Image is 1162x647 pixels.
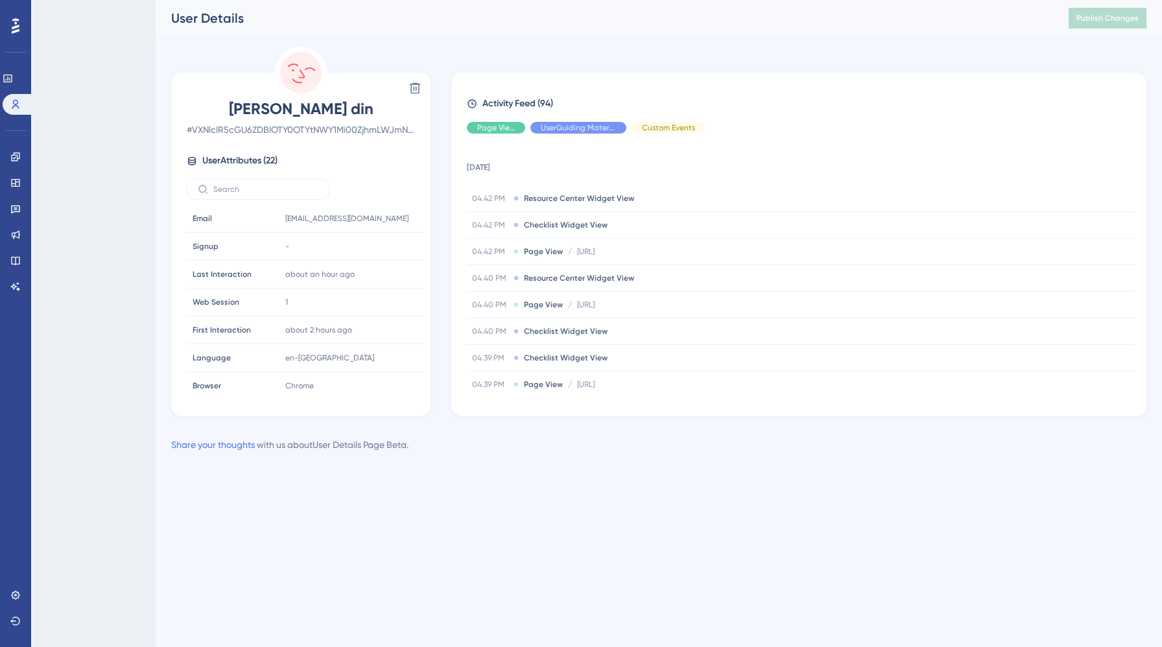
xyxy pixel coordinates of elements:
span: Chrome [285,381,314,391]
td: [DATE] [467,144,1135,185]
span: 04.42 PM [472,246,508,257]
span: Custom Events [642,123,695,133]
span: Activity Feed (94) [482,96,553,112]
span: User Attributes ( 22 ) [202,153,278,169]
span: [URL] [577,379,595,390]
span: UserGuiding Material [541,123,616,133]
span: Language [193,353,231,363]
span: - [285,241,289,252]
span: 04.40 PM [472,326,508,336]
span: Web Session [193,297,239,307]
div: User Details [171,9,1036,27]
span: Resource Center Widget View [524,273,634,283]
span: # VXNlclR5cGU6ZDBlOTY0OTYtNWY1Mi00ZjhmLWJmNTUtNmY4ODFkMjU5YjAz [187,122,415,137]
span: [URL] [577,246,595,257]
span: Checklist Widget View [524,326,608,336]
span: Page View [524,300,563,310]
span: Publish Changes [1076,13,1139,23]
span: [PERSON_NAME] din [187,99,415,119]
span: Checklist Widget View [524,353,608,363]
span: 04.39 PM [472,379,508,390]
span: Signup [193,241,219,252]
time: about an hour ago [285,270,355,279]
span: / [568,300,572,310]
span: 04.40 PM [472,273,508,283]
span: 04.42 PM [472,193,508,204]
time: about 2 hours ago [285,325,352,335]
span: 04.39 PM [472,353,508,363]
input: Search [213,185,318,194]
div: with us about User Details Page Beta . [171,437,409,453]
span: Page View [477,123,515,133]
span: Page View [524,246,563,257]
button: Publish Changes [1069,8,1146,29]
span: Browser [193,381,221,391]
span: / [568,379,572,390]
a: Share your thoughts [171,440,255,450]
span: [URL] [577,300,595,310]
span: Checklist Widget View [524,220,608,230]
span: First Interaction [193,325,251,335]
span: en-[GEOGRAPHIC_DATA] [285,353,374,363]
span: 04.40 PM [472,300,508,310]
span: Last Interaction [193,269,252,279]
span: / [568,246,572,257]
span: [EMAIL_ADDRESS][DOMAIN_NAME] [285,213,409,224]
span: 1 [285,297,288,307]
span: 04.42 PM [472,220,508,230]
span: Resource Center Widget View [524,193,634,204]
span: Email [193,213,212,224]
span: Page View [524,379,563,390]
